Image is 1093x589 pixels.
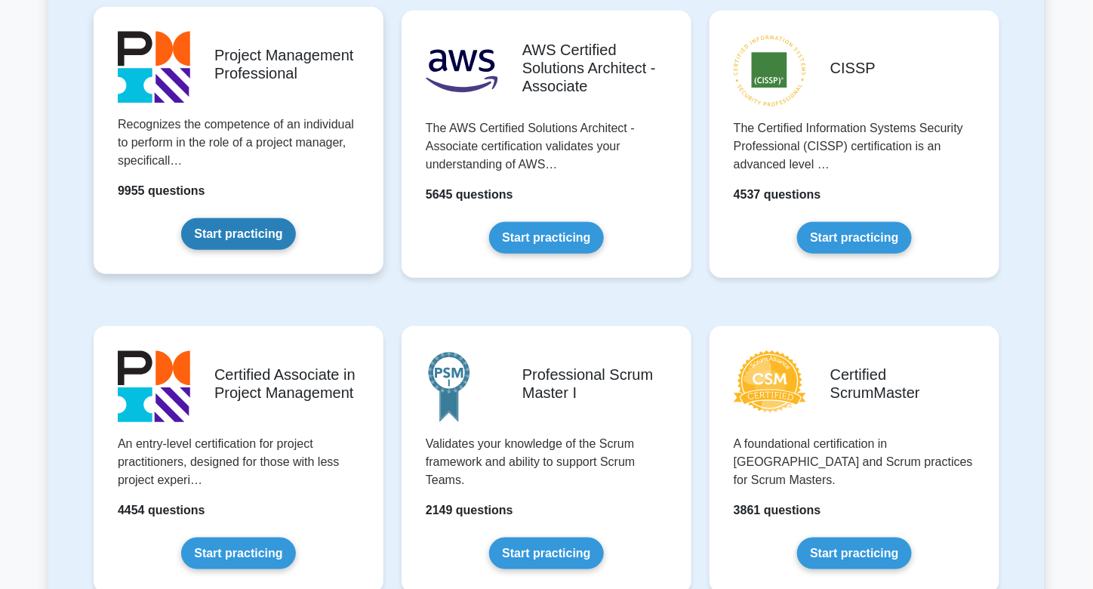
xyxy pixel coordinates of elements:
[797,222,911,254] a: Start practicing
[489,222,603,254] a: Start practicing
[181,538,295,569] a: Start practicing
[489,538,603,569] a: Start practicing
[181,218,295,250] a: Start practicing
[797,538,911,569] a: Start practicing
